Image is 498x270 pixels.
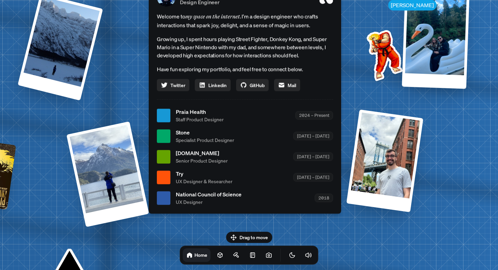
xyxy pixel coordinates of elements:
em: my space on the internet. [185,13,242,20]
div: [DATE] – [DATE] [293,132,333,140]
span: Try [176,170,232,178]
span: Twitter [170,82,185,89]
span: Staff Product Designer [176,116,224,123]
span: UX Designer & Researcher [176,178,232,185]
span: GitHub [250,82,265,89]
span: National Council of Science [176,190,242,198]
p: Have fun exploring my portfolio, and feel free to connect below. [157,65,333,73]
span: Stone [176,128,234,136]
a: Twitter [157,79,189,91]
img: Profile example [349,20,417,88]
a: Home [183,248,211,262]
span: Welcome to I'm a design engineer who crafts interactions that spark joy, delight, and a sense of ... [157,12,333,29]
a: Mail [274,79,300,91]
div: 2024 – Present [295,111,333,119]
span: Specialist Product Designer [176,136,234,143]
a: GitHub [236,79,269,91]
div: [DATE] – [DATE] [293,152,333,161]
button: Toggle Audio [302,248,315,262]
h1: Home [194,252,207,258]
span: Senior Product Designer [176,157,228,164]
span: UX Designer [176,198,242,205]
span: Linkedin [208,82,227,89]
div: 2018 [315,194,333,202]
a: Linkedin [195,79,231,91]
p: Growing up, I spent hours playing Street Fighter, Donkey Kong, and Super Mario in a Super Nintend... [157,35,333,59]
button: Toggle Theme [286,248,299,262]
span: [DOMAIN_NAME] [176,149,228,157]
span: Mail [288,82,296,89]
span: Praia Health [176,108,224,116]
div: [DATE] – [DATE] [293,173,333,181]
